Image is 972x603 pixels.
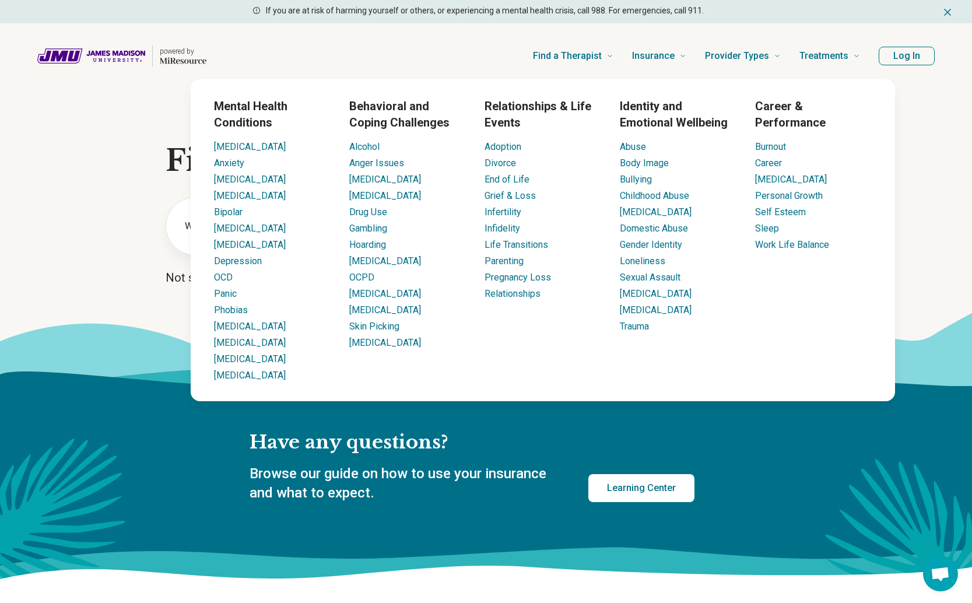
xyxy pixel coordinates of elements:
[632,33,686,79] a: Insurance
[485,157,516,169] a: Divorce
[620,141,646,152] a: Abuse
[755,174,827,185] a: [MEDICAL_DATA]
[620,157,669,169] a: Body Image
[755,206,806,218] a: Self Esteem
[214,174,286,185] a: [MEDICAL_DATA]
[349,288,421,299] a: [MEDICAL_DATA]
[705,48,769,64] span: Provider Types
[214,157,244,169] a: Anxiety
[755,190,823,201] a: Personal Growth
[349,190,421,201] a: [MEDICAL_DATA]
[485,174,529,185] a: End of Life
[485,141,521,152] a: Adoption
[620,206,692,218] a: [MEDICAL_DATA]
[485,288,541,299] a: Relationships
[620,223,688,234] a: Domestic Abuse
[121,79,965,401] div: Find a Therapist
[942,5,953,19] button: Dismiss
[620,239,682,250] a: Gender Identity
[250,430,694,455] h2: Have any questions?
[214,223,286,234] a: [MEDICAL_DATA]
[755,98,872,131] h3: Career & Performance
[250,464,560,503] p: Browse our guide on how to use your insurance and what to expect.
[349,141,380,152] a: Alcohol
[620,255,665,267] a: Loneliness
[214,98,331,131] h3: Mental Health Conditions
[214,239,286,250] a: [MEDICAL_DATA]
[879,47,935,65] button: Log In
[485,190,536,201] a: Grief & Loss
[533,33,613,79] a: Find a Therapist
[923,556,958,591] div: Open chat
[533,48,602,64] span: Find a Therapist
[266,5,704,17] p: If you are at risk of harming yourself or others, or experiencing a mental health crisis, call 98...
[349,255,421,267] a: [MEDICAL_DATA]
[349,157,404,169] a: Anger Issues
[37,37,206,75] a: Home page
[160,47,206,56] p: powered by
[755,157,782,169] a: Career
[349,239,386,250] a: Hoarding
[485,255,524,267] a: Parenting
[799,33,860,79] a: Treatments
[485,223,520,234] a: Infidelity
[799,48,848,64] span: Treatments
[620,272,680,283] a: Sexual Assault
[349,321,399,332] a: Skin Picking
[485,272,551,283] a: Pregnancy Loss
[620,288,692,299] a: [MEDICAL_DATA]
[755,141,786,152] a: Burnout
[620,174,652,185] a: Bullying
[214,141,286,152] a: [MEDICAL_DATA]
[349,174,421,185] a: [MEDICAL_DATA]
[349,98,466,131] h3: Behavioral and Coping Challenges
[349,223,387,234] a: Gambling
[485,239,548,250] a: Life Transitions
[620,98,736,131] h3: Identity and Emotional Wellbeing
[349,272,374,283] a: OCPD
[755,239,829,250] a: Work Life Balance
[705,33,781,79] a: Provider Types
[349,206,387,218] a: Drug Use
[214,321,286,332] a: [MEDICAL_DATA]
[214,370,286,381] a: [MEDICAL_DATA]
[588,474,694,502] a: Learning Center
[214,337,286,348] a: [MEDICAL_DATA]
[214,353,286,364] a: [MEDICAL_DATA]
[214,206,243,218] a: Bipolar
[349,304,421,315] a: [MEDICAL_DATA]
[214,288,237,299] a: Panic
[349,337,421,348] a: [MEDICAL_DATA]
[485,98,601,131] h3: Relationships & Life Events
[620,321,649,332] a: Trauma
[214,190,286,201] a: [MEDICAL_DATA]
[214,255,262,267] a: Depression
[214,304,248,315] a: Phobias
[632,48,675,64] span: Insurance
[214,272,233,283] a: OCD
[755,223,779,234] a: Sleep
[620,304,692,315] a: [MEDICAL_DATA]
[620,190,689,201] a: Childhood Abuse
[485,206,521,218] a: Infertility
